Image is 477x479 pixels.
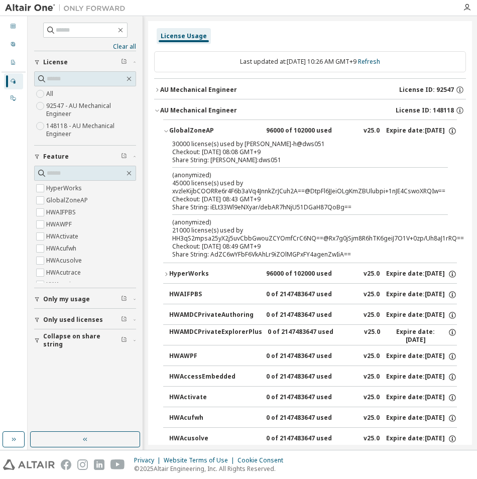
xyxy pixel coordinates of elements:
[386,290,457,299] div: Expire date: [DATE]
[134,464,289,473] p: © 2025 Altair Engineering, Inc. All Rights Reserved.
[77,459,88,470] img: instagram.svg
[121,316,127,324] span: Clear filter
[34,288,136,310] button: Only my usage
[172,140,424,148] div: 30000 license(s) used by [PERSON_NAME]-h@dws051
[121,336,127,344] span: Clear filter
[169,345,457,368] button: HWAWPF0 of 2147483647 usedv25.0Expire date:[DATE]
[386,414,457,423] div: Expire date: [DATE]
[34,146,136,168] button: Feature
[169,352,260,361] div: HWAWPF
[34,51,136,73] button: License
[172,171,424,195] div: 45000 license(s) used by xvzleKijbCOORRe6r4F6b3aVq4JnnkZrJCuh2A==@DtpFl6JJeiOLgKmZBUlubpi+1nJE4Cs...
[386,328,457,344] div: Expire date: [DATE]
[169,304,457,326] button: HWAMDCPrivateAuthoring0 of 2147483647 usedv25.0Expire date:[DATE]
[358,57,380,66] a: Refresh
[364,393,380,402] div: v25.0
[110,459,125,470] img: youtube.svg
[386,352,457,361] div: Expire date: [DATE]
[399,86,454,94] span: License ID: 92547
[172,243,424,251] div: Checkout: [DATE] 08:49 GMT+9
[169,311,260,320] div: HWAMDCPrivateAuthoring
[46,255,84,267] label: HWAcusolve
[169,127,260,136] div: GlobalZoneAP
[34,329,136,351] button: Collapse on share string
[364,373,380,382] div: v25.0
[46,218,74,230] label: HWAWPF
[121,58,127,66] span: Clear filter
[46,100,136,120] label: 92547 - AU Mechanical Engineer
[164,456,237,464] div: Website Terms of Use
[266,352,356,361] div: 0 of 2147483647 used
[4,90,23,106] div: On Prem
[169,434,260,443] div: HWAcusolve
[169,270,260,279] div: HyperWorks
[386,434,457,443] div: Expire date: [DATE]
[43,316,103,324] span: Only used licenses
[46,230,80,243] label: HWActivate
[172,156,424,164] div: Share String: [PERSON_NAME]:dws051
[172,218,424,226] p: (anonymized)
[237,456,289,464] div: Cookie Consent
[266,311,356,320] div: 0 of 2147483647 used
[386,127,457,136] div: Expire date: [DATE]
[3,459,55,470] img: altair_logo.svg
[4,37,23,53] div: User Profile
[266,373,356,382] div: 0 of 2147483647 used
[169,373,260,382] div: HWAccessEmbedded
[169,387,457,409] button: HWActivate0 of 2147483647 usedv25.0Expire date:[DATE]
[266,270,356,279] div: 96000 of 102000 used
[43,295,90,303] span: Only my usage
[169,366,457,388] button: HWAccessEmbedded0 of 2147483647 usedv25.0Expire date:[DATE]
[163,120,457,142] button: GlobalZoneAP96000 of 102000 usedv25.0Expire date:[DATE]
[34,43,136,51] a: Clear all
[266,434,356,443] div: 0 of 2147483647 used
[4,19,23,35] div: Dashboard
[4,55,23,71] div: Company Profile
[46,206,78,218] label: HWAIFPBS
[172,218,424,243] div: 21000 license(s) used by HH3qS2mpsa25yX2j5uvCbbGwouZCYOmfCrC6NQ==@Rx7g0jSjm8R6hTK6geiJ7O1V+0zp/Uh...
[364,127,380,136] div: v25.0
[46,194,90,206] label: GlobalZoneAP
[154,51,466,72] div: Last updated at: [DATE] 10:26 AM GMT+9
[172,171,424,179] p: (anonymized)
[5,3,131,13] img: Altair One
[169,328,262,344] div: HWAMDCPrivateExplorerPlus
[386,311,457,320] div: Expire date: [DATE]
[43,153,69,161] span: Feature
[169,407,457,429] button: HWAcufwh0 of 2147483647 usedv25.0Expire date:[DATE]
[386,373,457,382] div: Expire date: [DATE]
[43,332,121,348] span: Collapse on share string
[364,270,380,279] div: v25.0
[154,79,466,101] button: AU Mechanical EngineerLicense ID: 92547
[46,243,78,255] label: HWAcufwh
[121,153,127,161] span: Clear filter
[46,267,83,279] label: HWAcutrace
[266,127,356,136] div: 96000 of 102000 used
[163,263,457,285] button: HyperWorks96000 of 102000 usedv25.0Expire date:[DATE]
[160,86,237,94] div: AU Mechanical Engineer
[94,459,104,470] img: linkedin.svg
[161,32,207,40] div: License Usage
[266,290,356,299] div: 0 of 2147483647 used
[134,456,164,464] div: Privacy
[169,428,457,450] button: HWAcusolve0 of 2147483647 usedv25.0Expire date:[DATE]
[46,88,55,100] label: All
[43,58,68,66] span: License
[364,328,380,344] div: v25.0
[169,290,260,299] div: HWAIFPBS
[364,290,380,299] div: v25.0
[34,309,136,331] button: Only used licenses
[46,182,84,194] label: HyperWorks
[172,148,424,156] div: Checkout: [DATE] 08:08 GMT+9
[266,414,356,423] div: 0 of 2147483647 used
[386,393,457,402] div: Expire date: [DATE]
[172,203,424,211] div: Share String: iELt33Wl9eNXyar/debAR7hNjU51DGaH87QoBg==
[364,414,380,423] div: v25.0
[46,279,81,291] label: HWAcuview
[169,325,457,347] button: HWAMDCPrivateExplorerPlus0 of 2147483647 usedv25.0Expire date:[DATE]
[169,414,260,423] div: HWAcufwh
[61,459,71,470] img: facebook.svg
[364,352,380,361] div: v25.0
[364,434,380,443] div: v25.0
[4,73,23,89] div: Managed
